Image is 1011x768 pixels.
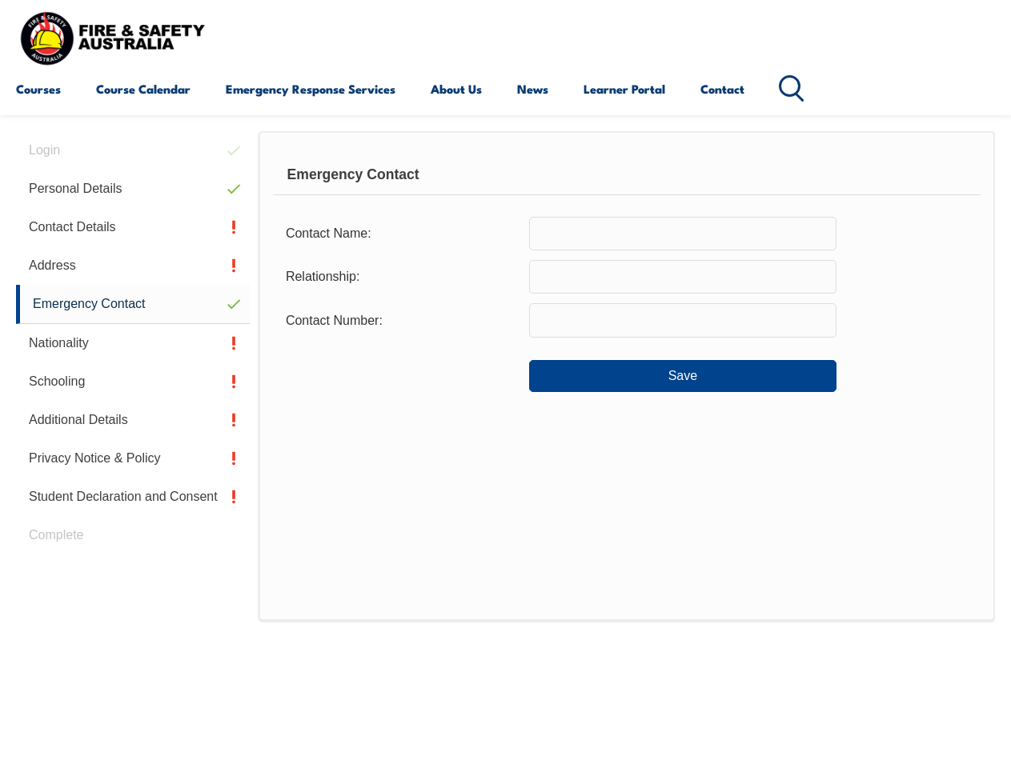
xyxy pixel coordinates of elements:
a: Privacy Notice & Policy [16,439,250,478]
a: Emergency Contact [16,285,250,324]
a: Contact [700,70,744,108]
button: Save [529,360,836,392]
a: Emergency Response Services [226,70,395,108]
div: Relationship: [273,262,529,292]
a: Course Calendar [96,70,191,108]
a: Personal Details [16,170,250,208]
a: Address [16,246,250,285]
a: Nationality [16,324,250,362]
a: Student Declaration and Consent [16,478,250,516]
div: Contact Number: [273,305,529,335]
div: Emergency Contact [273,155,981,195]
a: Contact Details [16,208,250,246]
a: Learner Portal [584,70,665,108]
a: About Us [431,70,482,108]
div: Contact Name: [273,218,529,249]
a: Schooling [16,362,250,401]
a: News [517,70,548,108]
a: Additional Details [16,401,250,439]
a: Courses [16,70,61,108]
